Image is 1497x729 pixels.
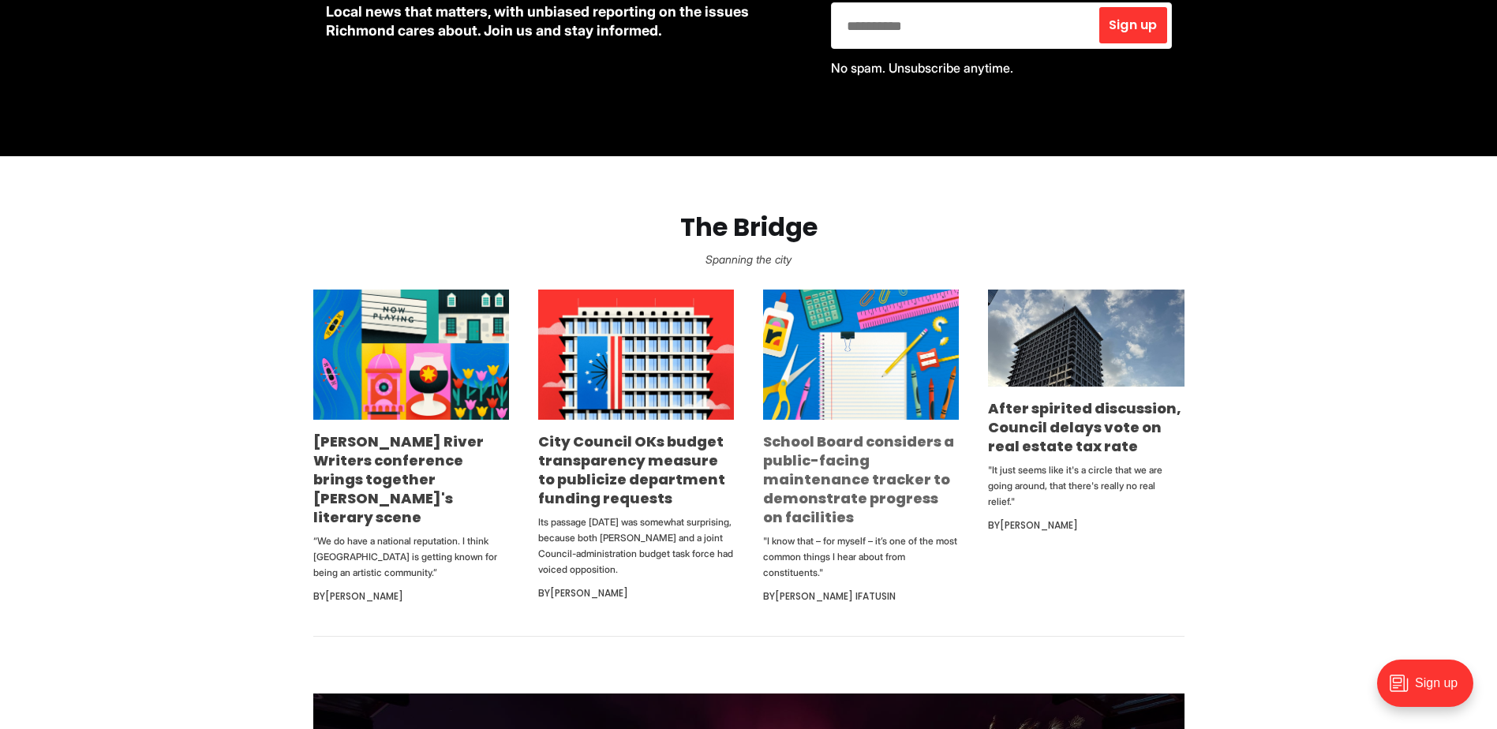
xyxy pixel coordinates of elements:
h2: The Bridge [25,213,1472,242]
div: By [988,516,1184,535]
a: School Board considers a public-facing maintenance tracker to demonstrate progress on facilities [763,432,954,527]
div: By [763,587,959,606]
p: "I know that – for myself – it’s one of the most common things I hear about from constituents." [763,533,959,581]
div: By [538,584,734,603]
a: [PERSON_NAME] Ifatusin [775,589,896,603]
a: City Council OKs budget transparency measure to publicize department funding requests [538,432,725,508]
p: Local news that matters, with unbiased reporting on the issues Richmond cares about. Join us and ... [326,2,806,40]
a: [PERSON_NAME] [325,589,403,603]
a: [PERSON_NAME] River Writers conference brings together [PERSON_NAME]'s literary scene [313,432,484,527]
p: Its passage [DATE] was somewhat surprising, because both [PERSON_NAME] and a joint Council-admini... [538,514,734,578]
a: [PERSON_NAME] [1000,518,1078,532]
a: [PERSON_NAME] [550,586,628,600]
span: Sign up [1109,19,1157,32]
p: Spanning the city [25,249,1472,271]
p: "It just seems like it's a circle that we are going around, that there's really no real relief." [988,462,1184,510]
button: Sign up [1099,7,1166,43]
img: School Board considers a public-facing maintenance tracker to demonstrate progress on facilities [763,290,959,420]
p: “We do have a national reputation. I think [GEOGRAPHIC_DATA] is getting known for being an artist... [313,533,509,581]
iframe: portal-trigger [1364,652,1497,729]
img: After spirited discussion, Council delays vote on real estate tax rate [988,290,1184,387]
a: After spirited discussion, Council delays vote on real estate tax rate [988,398,1181,456]
div: By [313,587,509,606]
span: No spam. Unsubscribe anytime. [831,60,1013,76]
img: City Council OKs budget transparency measure to publicize department funding requests [538,290,734,420]
img: James River Writers conference brings together Richmond's literary scene [313,290,509,420]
